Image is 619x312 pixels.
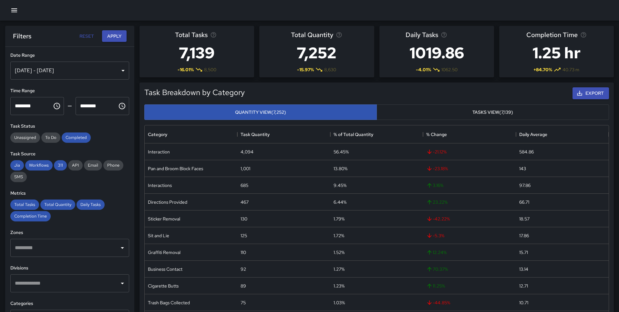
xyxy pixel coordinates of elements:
[526,40,587,66] h3: 1.25 hr
[241,249,246,256] div: 110
[175,30,208,40] span: Total Tasks
[406,30,438,40] span: Daily Tasks
[148,199,187,205] div: Directions Provided
[116,100,129,112] button: Choose time, selected time is 11:59 PM
[526,30,578,40] span: Completion Time
[25,160,53,171] div: Workflows
[68,162,83,168] span: API
[40,200,75,210] div: Total Quantity
[118,243,127,252] button: Open
[10,123,129,130] h6: Task Status
[10,87,129,94] h6: Time Range
[426,216,450,222] span: -42.22 %
[519,232,529,239] div: 17.86
[148,216,180,222] div: Sticker Removal
[148,165,203,172] div: Pan and Broom Block Faces
[148,149,170,155] div: Interaction
[241,299,246,306] div: 75
[62,135,91,140] span: Completed
[62,132,91,143] div: Completed
[118,279,127,288] button: Open
[241,182,248,189] div: 685
[519,283,528,289] div: 12.71
[297,66,314,73] span: -15.97 %
[54,160,67,171] div: 311
[25,162,53,168] span: Workflows
[241,165,250,172] div: 1,001
[426,149,447,155] span: -21.12 %
[519,199,529,205] div: 66.71
[13,31,31,41] h6: Filters
[10,162,24,168] span: Jia
[10,300,129,307] h6: Categories
[426,283,445,289] span: 11.25 %
[573,87,609,99] button: Export
[77,202,105,207] span: Daily Tasks
[324,66,336,73] span: 8,630
[334,125,373,143] div: % of Total Quantity
[334,182,346,189] div: 9.45%
[10,211,51,221] div: Completion Time
[426,125,447,143] div: % Change
[210,32,217,38] svg: Total number of tasks in the selected period, compared to the previous period.
[41,135,60,140] span: To Do
[10,174,27,180] span: SMS
[519,266,528,272] div: 13.14
[148,266,182,272] div: Business Contact
[103,162,123,168] span: Phone
[84,162,102,168] span: Email
[41,132,60,143] div: To Do
[519,165,526,172] div: 143
[10,52,129,59] h6: Date Range
[50,100,63,112] button: Choose time, selected time is 12:00 AM
[406,40,468,66] h3: 1019.86
[40,202,75,207] span: Total Quantity
[423,125,516,143] div: % Change
[241,283,246,289] div: 89
[10,229,129,236] h6: Zones
[84,160,102,171] div: Email
[334,283,345,289] div: 1.23%
[175,40,219,66] h3: 7,139
[519,125,547,143] div: Daily Average
[416,66,431,73] span: -4.01 %
[580,32,587,38] svg: Average time taken to complete tasks in the selected period, compared to the previous period.
[441,66,458,73] span: 1062.50
[334,165,347,172] div: 13.80%
[77,200,105,210] div: Daily Tasks
[10,213,51,219] span: Completion Time
[334,249,345,256] div: 1.52%
[426,182,443,189] span: 3.16 %
[178,66,194,73] span: -16.01 %
[10,200,39,210] div: Total Tasks
[336,32,342,38] svg: Total task quantity in the selected period, compared to the previous period.
[148,299,190,306] div: Trash Bags Collected
[10,202,39,207] span: Total Tasks
[144,87,245,98] h5: Task Breakdown by Category
[68,160,83,171] div: API
[241,266,246,272] div: 92
[144,104,377,120] button: Quantity View(7,252)
[291,30,333,40] span: Total Quantity
[334,266,345,272] div: 1.27%
[334,199,346,205] div: 6.44%
[291,40,342,66] h3: 7,252
[426,299,450,306] span: -44.85 %
[241,125,270,143] div: Task Quantity
[148,125,167,143] div: Category
[334,149,349,155] div: 56.45%
[426,232,444,239] span: -5.3 %
[10,172,27,182] div: SMS
[334,216,345,222] div: 1.79%
[10,62,129,80] div: [DATE] - [DATE]
[533,66,552,73] span: + 84.70 %
[10,135,40,140] span: Unassigned
[426,249,447,256] span: 12.24 %
[241,199,249,205] div: 467
[426,165,448,172] span: -23.18 %
[516,125,609,143] div: Daily Average
[377,104,609,120] button: Tasks View(7,139)
[426,199,448,205] span: 23.22 %
[10,190,129,197] h6: Metrics
[145,125,237,143] div: Category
